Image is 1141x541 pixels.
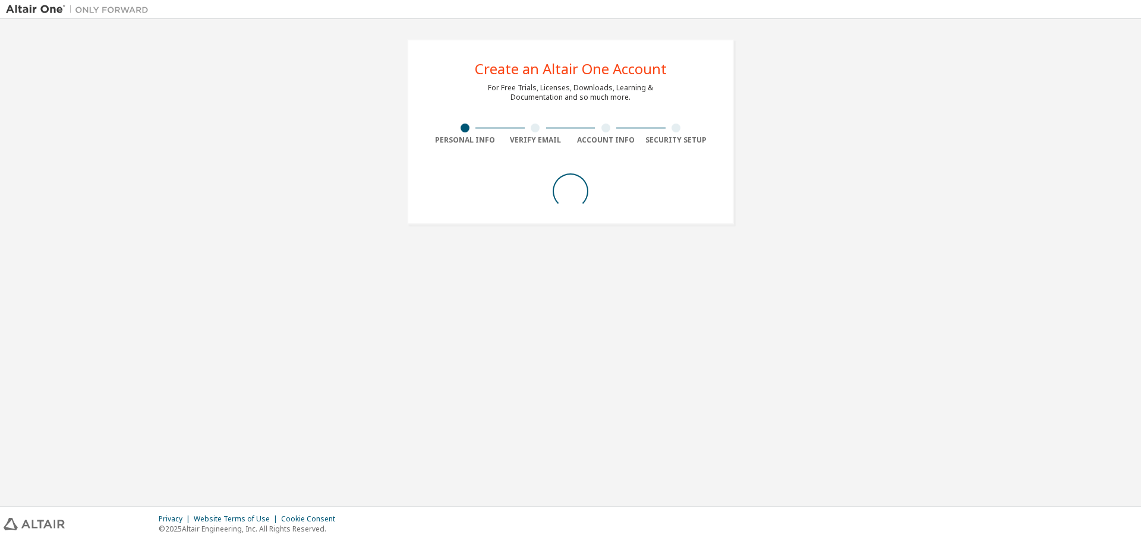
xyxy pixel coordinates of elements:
div: Personal Info [430,135,500,145]
div: Create an Altair One Account [475,62,667,76]
img: Altair One [6,4,155,15]
div: Cookie Consent [281,514,342,524]
div: Verify Email [500,135,571,145]
div: Account Info [570,135,641,145]
div: Security Setup [641,135,712,145]
div: Privacy [159,514,194,524]
div: Website Terms of Use [194,514,281,524]
img: altair_logo.svg [4,518,65,530]
p: © 2025 Altair Engineering, Inc. All Rights Reserved. [159,524,342,534]
div: For Free Trials, Licenses, Downloads, Learning & Documentation and so much more. [488,83,653,102]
